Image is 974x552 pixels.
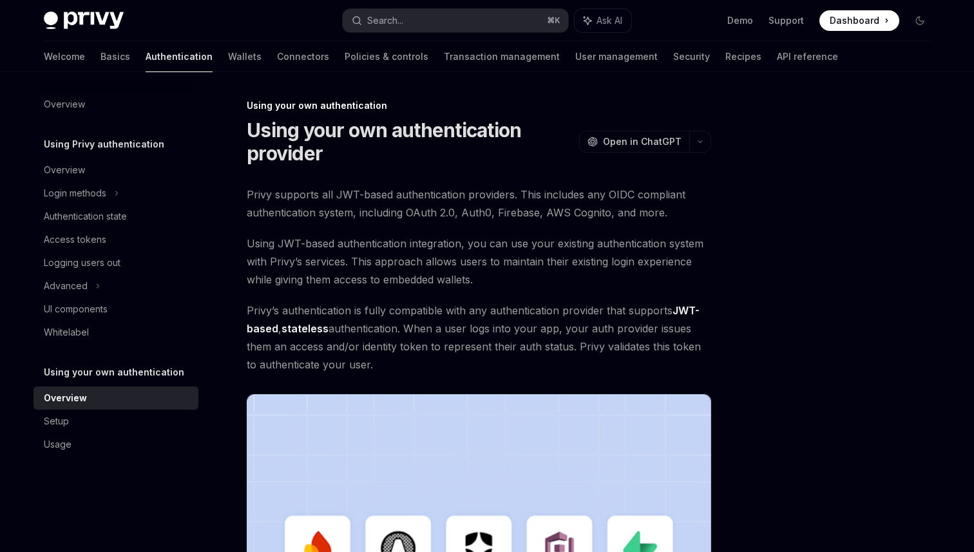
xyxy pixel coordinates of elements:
[33,158,198,182] a: Overview
[247,99,711,112] div: Using your own authentication
[44,162,85,178] div: Overview
[44,414,69,429] div: Setup
[579,131,689,153] button: Open in ChatGPT
[33,321,198,344] a: Whitelabel
[44,186,106,201] div: Login methods
[367,13,403,28] div: Search...
[777,41,838,72] a: API reference
[444,41,560,72] a: Transaction management
[44,41,85,72] a: Welcome
[33,433,198,456] a: Usage
[44,390,87,406] div: Overview
[597,14,622,27] span: Ask AI
[727,14,753,27] a: Demo
[575,9,631,32] button: Ask AI
[725,41,761,72] a: Recipes
[547,15,560,26] span: ⌘ K
[819,10,899,31] a: Dashboard
[33,410,198,433] a: Setup
[44,97,85,112] div: Overview
[44,437,72,452] div: Usage
[228,41,262,72] a: Wallets
[44,12,124,30] img: dark logo
[343,9,568,32] button: Search...⌘K
[33,93,198,116] a: Overview
[44,255,120,271] div: Logging users out
[33,386,198,410] a: Overview
[44,232,106,247] div: Access tokens
[575,41,658,72] a: User management
[44,365,184,380] h5: Using your own authentication
[100,41,130,72] a: Basics
[277,41,329,72] a: Connectors
[769,14,804,27] a: Support
[910,10,930,31] button: Toggle dark mode
[44,278,88,294] div: Advanced
[33,205,198,228] a: Authentication state
[830,14,879,27] span: Dashboard
[44,137,164,152] h5: Using Privy authentication
[33,228,198,251] a: Access tokens
[247,186,711,222] span: Privy supports all JWT-based authentication providers. This includes any OIDC compliant authentic...
[673,41,710,72] a: Security
[146,41,213,72] a: Authentication
[603,135,682,148] span: Open in ChatGPT
[33,298,198,321] a: UI components
[247,234,711,289] span: Using JWT-based authentication integration, you can use your existing authentication system with ...
[44,325,89,340] div: Whitelabel
[44,209,127,224] div: Authentication state
[345,41,428,72] a: Policies & controls
[282,322,329,336] a: stateless
[247,301,711,374] span: Privy’s authentication is fully compatible with any authentication provider that supports , authe...
[247,119,574,165] h1: Using your own authentication provider
[44,301,108,317] div: UI components
[33,251,198,274] a: Logging users out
